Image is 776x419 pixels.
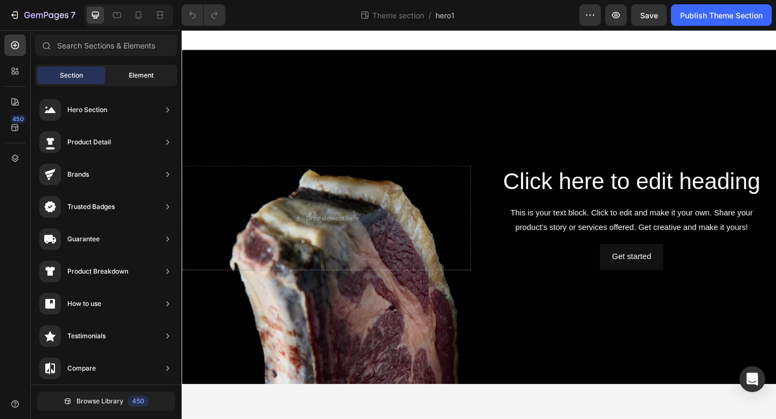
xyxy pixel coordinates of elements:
div: Hero Section [67,104,107,115]
button: 7 [4,4,80,26]
span: Section [60,71,83,80]
span: Element [129,71,154,80]
div: Product Breakdown [67,266,128,277]
span: Save [640,11,658,20]
div: Undo/Redo [182,4,225,26]
div: Brands [67,169,89,180]
div: 450 [10,115,26,123]
span: Browse Library [77,396,123,406]
button: Save [631,4,667,26]
div: Open Intercom Messenger [739,366,765,392]
div: Product Detail [67,137,111,148]
button: Browse Library450 [37,392,175,411]
h2: Click here to edit heading [332,148,647,182]
button: Publish Theme Section [671,4,772,26]
span: Theme section [370,10,426,21]
div: Testimonials [67,331,106,341]
button: Get started [455,233,523,261]
div: This is your text block. Click to edit and make it your own. Share your product's story or servic... [332,191,647,224]
div: 450 [128,396,149,407]
div: Guarantee [67,234,100,245]
iframe: Design area [182,30,776,419]
span: / [428,10,431,21]
div: How to use [67,298,101,309]
span: hero1 [435,10,454,21]
input: Search Sections & Elements [35,34,177,56]
div: Drop element here [135,200,192,209]
div: Compare [67,363,96,374]
div: Get started [468,239,510,255]
p: 7 [71,9,75,22]
div: Trusted Badges [67,201,115,212]
div: Publish Theme Section [680,10,763,21]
